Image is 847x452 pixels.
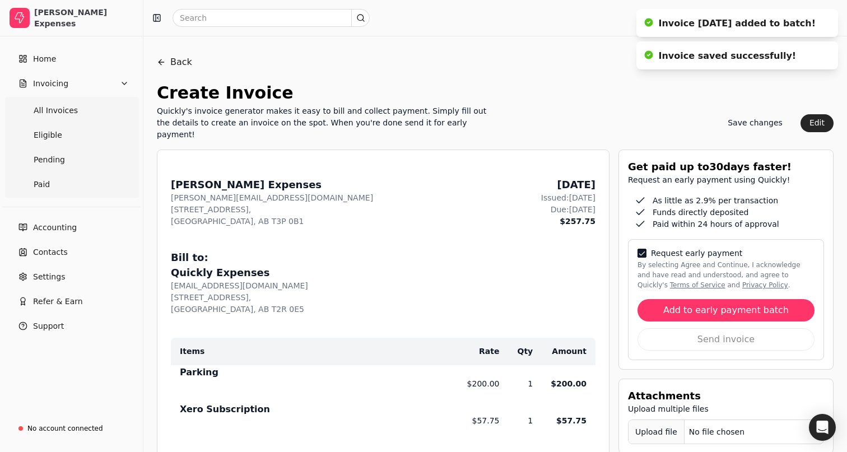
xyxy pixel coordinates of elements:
a: terms-of-service [670,281,725,289]
div: Get paid up to 30 days faster! [628,159,824,174]
a: Settings [4,265,138,288]
span: All Invoices [34,105,78,117]
div: Attachments [628,388,824,403]
div: Invoice saved successfully! [659,49,797,63]
div: No account connected [27,423,103,434]
td: $57.75 [449,402,500,439]
th: Items [171,338,449,365]
a: No account connected [4,418,138,439]
span: Home [33,53,56,65]
a: Pending [7,148,136,171]
button: Edit [801,114,834,132]
a: Home [4,48,138,70]
td: 1 [500,402,533,439]
div: Xero Subscription [180,403,449,421]
div: Parking [180,366,449,384]
div: Paid within 24 hours of approval [635,218,817,230]
label: By selecting Agree and Continue, I acknowledge and have read and understood, and agree to Quickly... [637,260,815,290]
div: [STREET_ADDRESS], [171,292,595,304]
div: [PERSON_NAME] Expenses [171,177,373,192]
div: Bill to: [171,250,595,265]
th: Rate [449,338,500,365]
a: All Invoices [7,99,136,122]
div: Upload multiple files [628,403,824,415]
div: Quickly's invoice generator makes it easy to bill and collect payment. Simply fill out the detail... [157,105,497,141]
span: Contacts [33,246,68,258]
td: $57.75 [533,402,595,439]
span: Invoicing [33,78,68,90]
span: Paid [34,179,50,190]
div: Create Invoice [157,76,834,105]
span: Accounting [33,222,77,234]
button: Save changes [719,114,792,132]
a: Accounting [4,216,138,239]
td: $200.00 [449,365,500,402]
div: [STREET_ADDRESS], [171,204,373,216]
div: As little as 2.9% per transaction [635,195,817,207]
span: Eligible [34,129,62,141]
div: $257.75 [541,216,595,227]
div: Due: [DATE] [541,204,595,216]
div: No file chosen [685,422,749,442]
span: Refer & Earn [33,296,83,307]
button: Refer & Earn [4,290,138,313]
div: Quickly Expenses [171,265,595,280]
a: Eligible [7,124,136,146]
button: Add to early payment batch [637,299,815,321]
td: 1 [500,365,533,402]
a: privacy-policy [742,281,788,289]
button: Upload fileNo file chosen [628,420,824,444]
a: Contacts [4,241,138,263]
div: Issued: [DATE] [541,192,595,204]
div: [DATE] [541,177,595,192]
div: [EMAIL_ADDRESS][DOMAIN_NAME] [171,280,595,292]
div: [PERSON_NAME][EMAIL_ADDRESS][DOMAIN_NAME] [171,192,373,204]
div: [GEOGRAPHIC_DATA], AB T2R 0E5 [171,304,595,315]
button: Invoicing [4,72,138,95]
div: Request an early payment using Quickly! [628,174,824,186]
div: [PERSON_NAME] Expenses [34,7,133,29]
td: $200.00 [533,365,595,402]
div: Invoice [DATE] added to batch! [659,17,816,30]
span: Pending [34,154,65,166]
label: Request early payment [651,249,742,257]
span: Settings [33,271,65,283]
a: Paid [7,173,136,195]
div: Open Intercom Messenger [809,414,836,441]
div: Funds directly deposited [635,207,817,218]
div: [GEOGRAPHIC_DATA], AB T3P 0B1 [171,216,373,227]
div: Upload file [629,420,685,445]
button: Support [4,315,138,337]
th: Amount [533,338,595,365]
input: Search [173,9,370,27]
span: Support [33,320,64,332]
button: Back [157,49,192,76]
th: Qty [500,338,533,365]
